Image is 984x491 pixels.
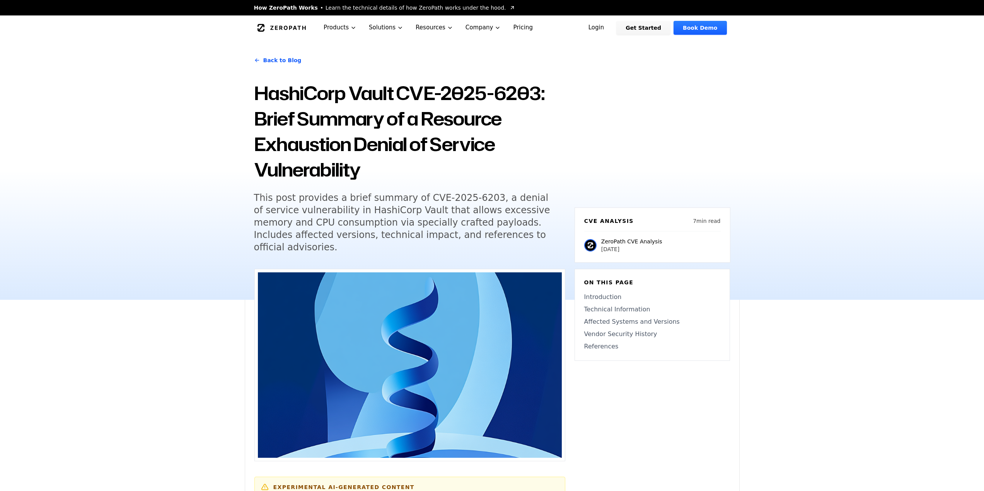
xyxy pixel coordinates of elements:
[584,279,720,286] h6: On this page
[409,15,459,40] button: Resources
[507,15,539,40] a: Pricing
[584,317,720,326] a: Affected Systems and Versions
[584,330,720,339] a: Vendor Security History
[616,21,670,35] a: Get Started
[601,245,662,253] p: [DATE]
[317,15,363,40] button: Products
[584,342,720,351] a: References
[584,305,720,314] a: Technical Information
[254,80,565,182] h1: HashiCorp Vault CVE-2025-6203: Brief Summary of a Resource Exhaustion Denial of Service Vulnerabi...
[273,483,559,491] h6: Experimental AI-Generated Content
[363,15,409,40] button: Solutions
[245,15,740,40] nav: Global
[584,239,597,251] img: ZeroPath CVE Analysis
[254,4,318,12] span: How ZeroPath Works
[326,4,506,12] span: Learn the technical details of how ZeroPath works under the hood.
[579,21,614,35] a: Login
[254,192,551,253] h5: This post provides a brief summary of CVE-2025-6203, a denial of service vulnerability in HashiCo...
[254,4,515,12] a: How ZeroPath WorksLearn the technical details of how ZeroPath works under the hood.
[584,217,634,225] h6: CVE Analysis
[674,21,726,35] a: Book Demo
[601,238,662,245] p: ZeroPath CVE Analysis
[693,217,720,225] p: 7 min read
[584,292,720,302] a: Introduction
[258,272,562,458] img: HashiCorp Vault CVE-2025-6203: Brief Summary of a Resource Exhaustion Denial of Service Vulnerabi...
[459,15,507,40] button: Company
[254,49,302,71] a: Back to Blog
